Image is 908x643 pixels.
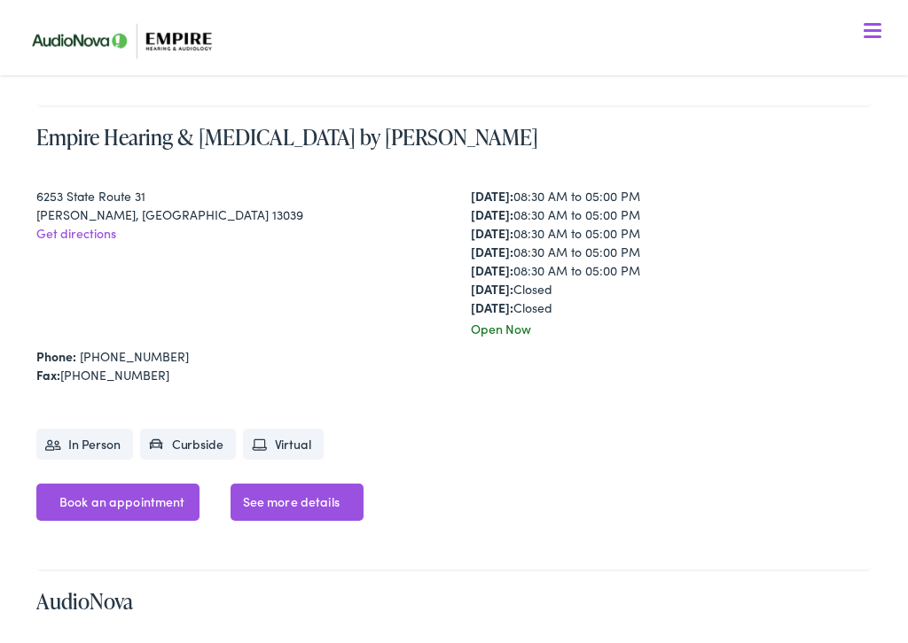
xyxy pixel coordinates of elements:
strong: Fax: [36,366,60,383]
div: Open Now [471,320,872,338]
div: 6253 State Route 31 [36,187,437,205]
strong: [DATE]: [471,280,513,298]
div: [PHONE_NUMBER] [36,366,872,384]
strong: [DATE]: [471,261,513,279]
li: Curbside [140,429,236,460]
a: AudioNova [36,586,133,616]
a: Book an appointment [36,484,200,521]
a: Get directions [36,224,116,242]
a: Empire Hearing & [MEDICAL_DATA] by [PERSON_NAME] [36,122,538,151]
strong: [DATE]: [471,298,513,316]
a: See more details [231,484,364,521]
a: What We Offer [31,71,889,108]
strong: [DATE]: [471,205,513,223]
strong: Phone: [36,347,76,365]
strong: [DATE]: [471,224,513,242]
strong: [DATE]: [471,187,513,205]
strong: [DATE]: [471,243,513,260]
li: In Person [36,429,133,460]
div: 08:30 AM to 05:00 PM 08:30 AM to 05:00 PM 08:30 AM to 05:00 PM 08:30 AM to 05:00 PM 08:30 AM to 0... [471,187,872,317]
li: Virtual [243,429,324,460]
a: [PHONE_NUMBER] [80,347,189,365]
div: [PERSON_NAME], [GEOGRAPHIC_DATA] 13039 [36,205,437,224]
